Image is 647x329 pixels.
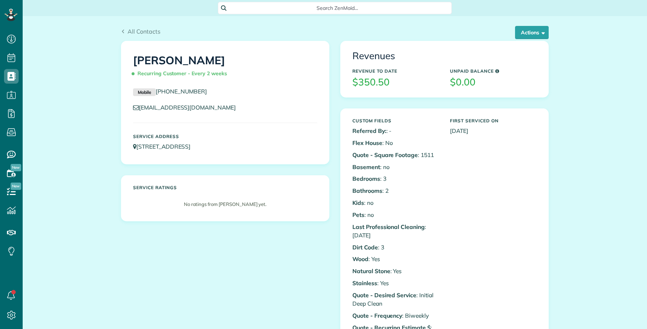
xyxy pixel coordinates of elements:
[11,164,21,171] span: New
[352,77,439,88] h3: $350.50
[450,77,537,88] h3: $0.00
[352,243,439,252] p: : 3
[352,175,380,182] b: Bedrooms
[352,139,382,146] b: Flex House
[352,312,402,319] b: Quote - Frequency
[352,255,368,263] b: Wood
[352,311,439,320] p: : Biweekly
[352,139,439,147] p: : No
[352,223,439,240] p: : [DATE]
[352,211,364,218] b: Pets
[133,185,317,190] h5: Service ratings
[352,151,439,159] p: : 1511
[352,51,537,61] h3: Revenues
[352,163,380,171] b: Basement
[352,267,390,275] b: Natural Stone
[352,69,439,73] h5: Revenue to Date
[515,26,549,39] button: Actions
[352,255,439,263] p: : Yes
[137,201,314,208] p: No ratings from [PERSON_NAME] yet.
[352,199,364,206] b: Kids
[133,88,207,95] a: Mobile[PHONE_NUMBER]
[352,151,418,158] b: Quote - Square Footage
[352,118,439,123] h5: Custom Fields
[352,291,416,299] b: Quote - Desired Service
[450,127,537,135] p: [DATE]
[352,127,386,134] b: Referred By:
[11,183,21,190] span: New
[121,27,160,36] a: All Contacts
[128,28,160,35] span: All Contacts
[352,127,439,135] p: : -
[352,163,439,171] p: : no
[352,187,439,195] p: : 2
[133,104,243,111] a: [EMAIL_ADDRESS][DOMAIN_NAME]
[352,244,378,251] b: Dirt Code
[352,279,377,287] b: Stainless
[352,199,439,207] p: : no
[352,175,439,183] p: : 3
[352,267,439,275] p: : Yes
[133,67,230,80] span: Recurring Customer - Every 2 weeks
[352,223,425,230] b: Last Professional Cleaning
[133,54,317,80] h1: [PERSON_NAME]
[352,291,439,308] p: : Initial Deep Clean
[450,118,537,123] h5: First Serviced On
[352,187,382,194] b: Bathrooms
[133,88,156,96] small: Mobile
[133,143,197,150] a: [STREET_ADDRESS]
[450,69,537,73] h5: Unpaid Balance
[133,134,317,139] h5: Service Address
[352,279,439,287] p: : Yes
[352,211,439,219] p: : no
